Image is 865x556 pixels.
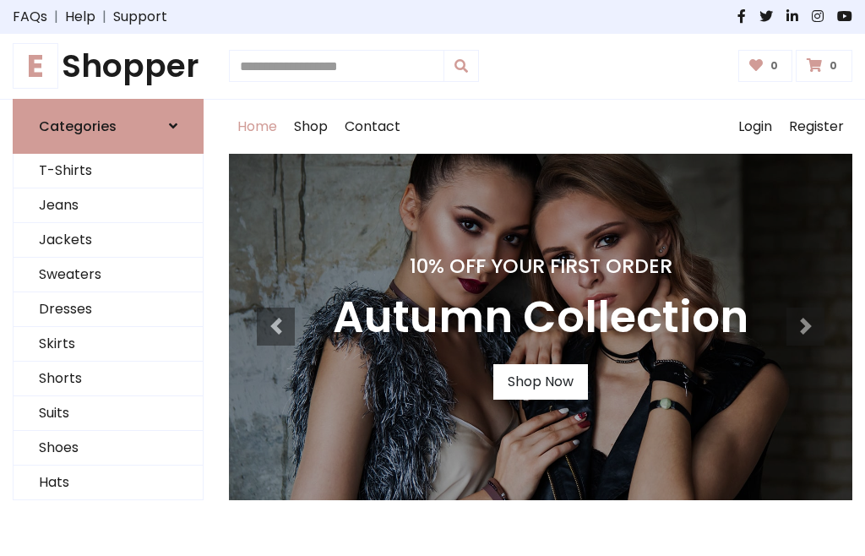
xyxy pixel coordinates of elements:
span: E [13,43,58,89]
a: Jeans [14,188,203,223]
a: Contact [336,100,409,154]
h1: Shopper [13,47,204,85]
a: Register [781,100,852,154]
a: Shoes [14,431,203,466]
span: | [47,7,65,27]
span: 0 [766,58,782,74]
a: Categories [13,99,204,154]
a: 0 [738,50,793,82]
a: Shop [286,100,336,154]
a: Login [730,100,781,154]
a: Help [65,7,95,27]
h6: Categories [39,118,117,134]
span: 0 [825,58,841,74]
a: Sweaters [14,258,203,292]
a: Suits [14,396,203,431]
a: Shop Now [493,364,588,400]
a: Support [113,7,167,27]
a: Home [229,100,286,154]
h4: 10% Off Your First Order [333,254,748,278]
a: FAQs [13,7,47,27]
a: Dresses [14,292,203,327]
a: Skirts [14,327,203,362]
a: Shorts [14,362,203,396]
a: 0 [796,50,852,82]
a: EShopper [13,47,204,85]
a: T-Shirts [14,154,203,188]
span: | [95,7,113,27]
a: Hats [14,466,203,500]
a: Jackets [14,223,203,258]
h3: Autumn Collection [333,292,748,344]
